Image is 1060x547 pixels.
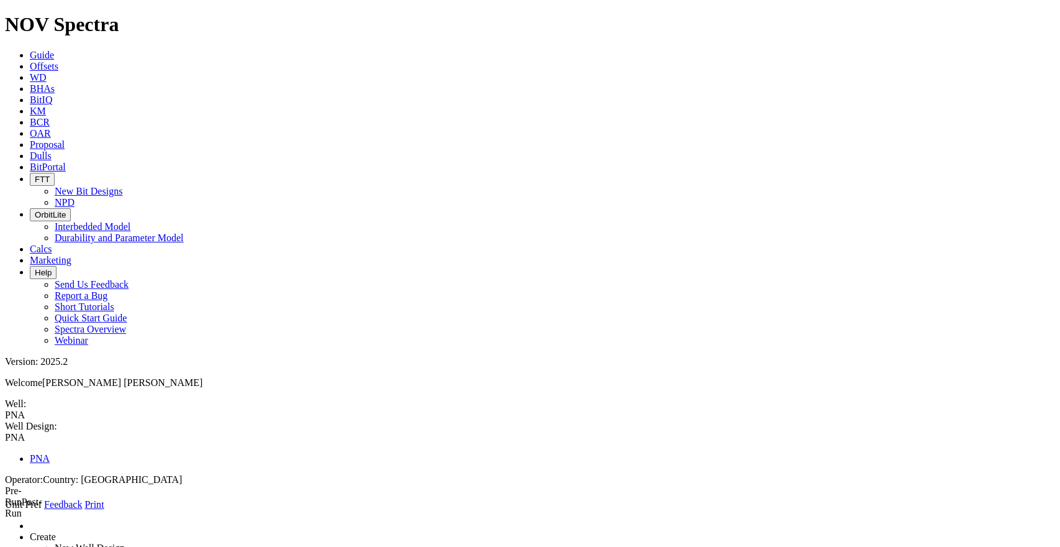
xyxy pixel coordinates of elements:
button: OrbitLite [30,208,71,221]
a: Quick Start Guide [55,313,127,323]
a: BitPortal [30,162,66,172]
button: Help [30,266,57,279]
span: FTT [35,175,50,184]
label: Pre-Run [5,485,22,507]
span: Help [35,268,52,277]
a: Guide [30,50,54,60]
a: BCR [30,117,50,127]
button: FTT [30,173,55,186]
a: Unit Pref [5,499,42,510]
label: Post-Run [5,497,42,518]
h1: NOV Spectra [5,13,1055,36]
a: Offsets [30,61,58,71]
span: Well Design: [5,421,1055,464]
a: Feedback [44,499,82,510]
span: Country: [GEOGRAPHIC_DATA] [43,474,182,485]
a: PNA [30,453,50,464]
a: BHAs [30,83,55,94]
a: Create [30,531,56,542]
a: Interbedded Model [55,221,130,232]
span: Operator: [5,474,43,485]
span: PNA [5,432,25,443]
a: Proposal [30,139,65,150]
a: New Bit Designs [55,186,122,196]
span: OrbitLite [35,210,66,219]
a: Webinar [55,335,88,346]
a: WD [30,72,47,83]
p: Welcome [5,377,1055,388]
a: Durability and Parameter Model [55,232,184,243]
a: Calcs [30,244,52,254]
a: Spectra Overview [55,324,126,334]
span: PNA [5,410,25,420]
a: OAR [30,128,51,139]
a: BitIQ [30,94,52,105]
div: Version: 2025.2 [5,356,1055,367]
a: Send Us Feedback [55,279,129,290]
a: NPD [55,197,75,208]
a: KM [30,106,46,116]
a: Dulls [30,150,52,161]
span: Well: [5,398,1055,421]
span: [PERSON_NAME] [PERSON_NAME] [42,377,202,388]
a: Marketing [30,255,71,265]
a: Print [84,499,104,510]
a: Report a Bug [55,290,107,301]
a: Short Tutorials [55,301,114,312]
